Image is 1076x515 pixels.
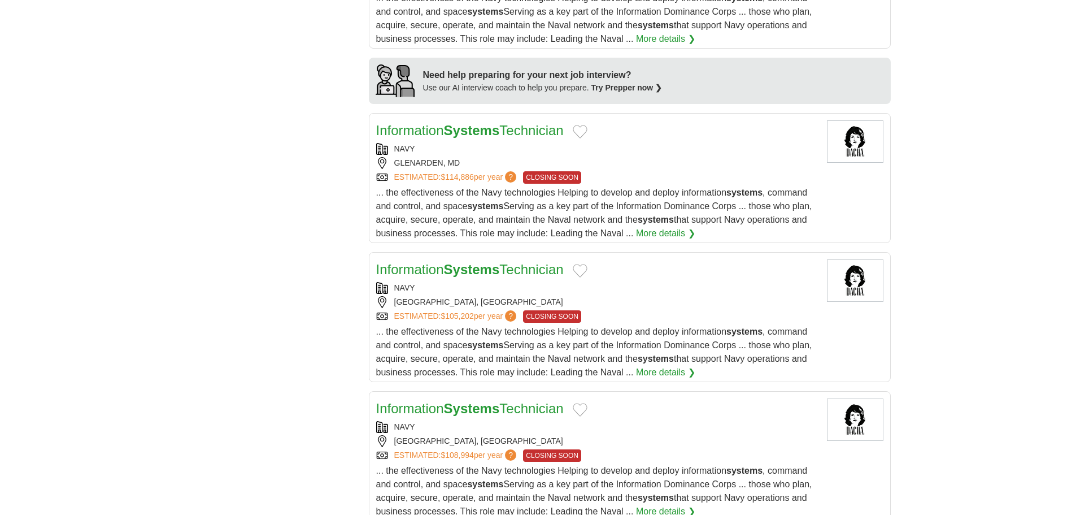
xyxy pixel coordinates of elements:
[827,259,883,302] img: Dacha Navy Yard logo
[591,83,663,92] a: Try Prepper now ❯
[444,401,500,416] strong: Systems
[394,144,415,153] a: NAVY
[376,435,818,447] div: [GEOGRAPHIC_DATA], [GEOGRAPHIC_DATA]
[505,171,516,183] span: ?
[423,82,663,94] div: Use our AI interview coach to help you prepare.
[726,466,763,475] strong: systems
[376,123,564,138] a: InformationSystemsTechnician
[376,296,818,308] div: [GEOGRAPHIC_DATA], [GEOGRAPHIC_DATA]
[505,449,516,461] span: ?
[726,327,763,336] strong: systems
[636,366,695,379] a: More details ❯
[376,188,812,238] span: ... the effectiveness of the Navy technologies Helping to develop and deploy information , comman...
[441,451,473,460] span: $108,994
[394,171,519,184] a: ESTIMATED:$114,886per year?
[523,310,581,323] span: CLOSING SOON
[638,493,674,503] strong: systems
[505,310,516,322] span: ?
[638,354,674,363] strong: systems
[726,188,763,197] strong: systems
[467,7,503,16] strong: systems
[394,283,415,292] a: NAVY
[636,227,695,240] a: More details ❯
[467,201,503,211] strong: systems
[441,172,473,181] span: $114,886
[573,125,587,139] button: Add to favorite jobs
[394,449,519,462] a: ESTIMATED:$108,994per year?
[573,403,587,417] button: Add to favorite jobs
[523,449,581,462] span: CLOSING SOON
[467,479,503,489] strong: systems
[638,20,674,30] strong: systems
[638,215,674,224] strong: systems
[523,171,581,184] span: CLOSING SOON
[376,327,812,377] span: ... the effectiveness of the Navy technologies Helping to develop and deploy information , comman...
[376,157,818,169] div: GLENARDEN, MD
[573,264,587,278] button: Add to favorite jobs
[467,340,503,350] strong: systems
[376,401,564,416] a: InformationSystemsTechnician
[827,120,883,163] img: Dacha Navy Yard logo
[376,262,564,277] a: InformationSystemsTechnician
[636,32,695,46] a: More details ❯
[827,399,883,441] img: Dacha Navy Yard logo
[444,262,500,277] strong: Systems
[394,422,415,431] a: NAVY
[423,68,663,82] div: Need help preparing for your next job interview?
[441,311,473,321] span: $105,202
[394,310,519,323] a: ESTIMATED:$105,202per year?
[444,123,500,138] strong: Systems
